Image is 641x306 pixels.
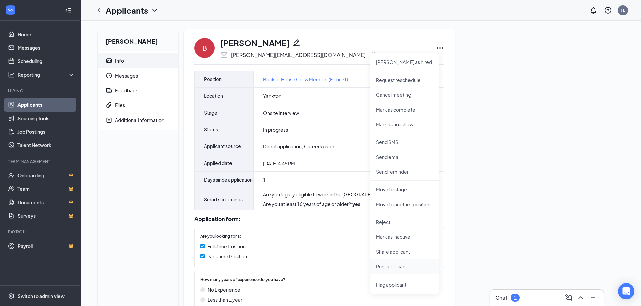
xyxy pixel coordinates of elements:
p: Mark as no-show [376,121,434,128]
p: Mark as complete [376,106,434,113]
div: TL [621,7,625,13]
div: Feedback [115,87,138,94]
svg: Report [106,87,112,94]
a: ContactCardInfo [98,53,178,68]
a: Messages [17,41,75,54]
svg: Notifications [589,6,597,14]
svg: ChevronLeft [95,6,103,14]
p: [PERSON_NAME] as hired [376,59,434,65]
div: Files [115,102,125,108]
a: Sourcing Tools [17,112,75,125]
a: PaperclipFiles [98,98,178,113]
div: Payroll [8,229,74,235]
p: Reject [376,219,434,225]
svg: WorkstreamLogo [7,7,14,13]
a: Scheduling [17,54,75,68]
svg: Ellipses [436,44,444,52]
span: Days since application [204,172,253,188]
a: Home [17,28,75,41]
span: 1 [263,177,266,183]
div: Reporting [17,71,75,78]
div: Team Management [8,159,74,164]
svg: Paperclip [106,102,112,108]
svg: Pencil [292,39,300,47]
p: Cancel meeting [376,91,434,98]
div: Open Intercom Messenger [618,283,634,299]
a: NoteActiveAdditional Information [98,113,178,127]
span: Onsite Interview [263,110,299,116]
strong: yes [352,201,360,207]
a: Job Postings [17,125,75,138]
svg: ChevronDown [151,6,159,14]
a: DocumentsCrown [17,195,75,209]
span: Stage [204,104,217,121]
a: Applicants [17,98,75,112]
span: How many years of experience do you have? [200,277,285,283]
span: Full-time Position [207,243,246,250]
h1: [PERSON_NAME] [220,37,290,48]
button: ChevronUp [575,292,586,303]
span: Part-time Position [207,253,247,260]
p: Move to another position [376,201,434,208]
a: Back of House Crew Member (FT or PT) [263,76,348,83]
p: Send email [376,154,434,160]
a: PayrollCrown [17,239,75,253]
span: [DATE] 4:45 PM [263,160,295,167]
svg: Analysis [8,71,15,78]
a: Talent Network [17,138,75,152]
h1: Applicants [106,5,148,16]
div: Hiring [8,88,74,94]
svg: ContactCard [106,57,112,64]
span: Are you looking for a: [200,233,241,240]
svg: QuestionInfo [604,6,612,14]
svg: Email [220,51,228,59]
p: Mark as inactive [376,233,434,240]
div: Application form: [194,216,444,222]
p: Share applicant [376,248,434,255]
span: Less than 1 year [208,296,242,303]
a: SurveysCrown [17,209,75,222]
svg: Collapse [65,7,72,14]
p: Move to stage [376,186,434,193]
button: ComposeMessage [563,292,574,303]
div: [PHONE_NUMBER] [382,52,431,58]
div: 1 [514,295,517,301]
div: Additional Information [115,117,164,123]
div: Info [115,57,124,64]
a: OnboardingCrown [17,169,75,182]
div: Are you legally eligible to work in the [GEOGRAPHIC_DATA]? : [263,191,403,198]
span: Applied date [204,155,232,171]
svg: Minimize [589,294,597,302]
span: In progress [263,126,288,133]
div: Switch to admin view [17,293,65,299]
button: Minimize [587,292,598,303]
a: ClockMessages [98,68,178,83]
span: No Experience [208,286,240,293]
span: Position [204,71,222,87]
div: Are you at least 16 years of age or older? : [263,201,403,207]
p: Print applicant [376,263,434,270]
span: Messages [115,68,173,83]
span: Location [204,88,223,104]
svg: Phone [371,51,379,59]
svg: NoteActive [106,117,112,123]
span: Yankton [263,93,281,99]
a: TeamCrown [17,182,75,195]
div: B [202,43,207,53]
span: Flag applicant [376,281,434,288]
div: [PERSON_NAME][EMAIL_ADDRESS][DOMAIN_NAME] [231,52,366,58]
h3: Chat [495,294,507,301]
span: Smart screenings [204,191,243,208]
svg: Settings [8,293,15,299]
p: Send reminder [376,168,434,175]
span: Direct application, Careers page [263,143,334,150]
svg: Clock [106,72,112,79]
p: Send SMS [376,139,434,145]
h2: [PERSON_NAME] [98,29,178,51]
a: ReportFeedback [98,83,178,98]
svg: ComposeMessage [565,294,573,302]
span: Applicant source [204,138,241,155]
p: Request reschedule [376,77,434,83]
